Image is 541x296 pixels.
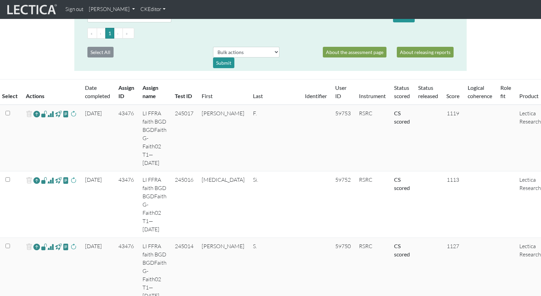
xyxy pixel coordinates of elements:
[447,243,459,250] span: 1127
[22,80,81,105] th: Actions
[70,110,77,118] span: rescore
[418,84,438,99] a: Status released
[55,243,62,251] span: view
[355,105,390,171] td: RSRC
[394,110,410,125] a: Completed = assessment has been completed; CS scored = assessment has been CLAS scored; LS scored...
[70,176,77,184] span: rescore
[63,176,69,184] span: view
[202,93,213,99] a: First
[359,93,386,99] a: Instrument
[138,171,171,238] td: LI FFRA faith BGD BGDFaith G-Faith02 T1—[DATE]
[447,176,459,183] span: 1113
[447,110,459,117] span: 1119
[85,84,110,99] a: Date completed
[355,171,390,238] td: RSRC
[33,109,40,119] a: Reopen
[198,105,249,171] td: [PERSON_NAME]
[253,93,263,99] a: Last
[198,171,249,238] td: [MEDICAL_DATA]
[171,105,198,171] td: 245017
[397,47,454,57] a: About releasing reports
[335,84,347,99] a: User ID
[26,109,32,119] span: delete
[33,242,40,252] a: Reopen
[47,243,54,251] span: Analyst score
[33,176,40,186] a: Reopen
[6,3,57,16] img: lecticalive
[114,105,138,171] td: 43476
[63,3,86,16] a: Sign out
[394,243,410,257] a: Completed = assessment has been completed; CS scored = assessment has been CLAS scored; LS scored...
[55,110,62,118] span: view
[114,80,138,105] th: Assign ID
[500,84,511,99] a: Role fit
[249,171,301,238] td: Si.
[138,80,171,105] th: Assign name
[446,93,459,99] a: Score
[86,3,138,16] a: [PERSON_NAME]
[394,176,410,191] a: Completed = assessment has been completed; CS scored = assessment has been CLAS scored; LS scored...
[171,171,198,238] td: 245016
[63,243,69,251] span: view
[81,171,114,238] td: [DATE]
[519,93,539,99] a: Product
[105,28,114,39] button: Go to page 1
[323,47,386,57] a: About the assessment page
[41,176,47,184] span: view
[41,243,47,251] span: view
[70,243,77,251] span: rescore
[305,93,327,99] a: Identifier
[213,57,234,68] div: Submit
[26,242,32,252] span: delete
[114,171,138,238] td: 43476
[331,171,355,238] td: 59752
[394,84,410,99] a: Status scored
[87,47,114,57] button: Select All
[331,105,355,171] td: 59753
[138,3,168,16] a: CKEditor
[468,84,492,99] a: Logical coherence
[87,28,454,39] ul: Pagination
[171,80,198,105] th: Test ID
[55,176,62,184] span: view
[138,105,171,171] td: LI FFRA faith BGD BGDFaith G-Faith02 T1—[DATE]
[47,110,54,118] span: Analyst score
[47,176,54,184] span: Analyst score
[41,110,47,118] span: view
[26,176,32,186] span: delete
[81,105,114,171] td: [DATE]
[249,105,301,171] td: F.
[63,110,69,118] span: view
